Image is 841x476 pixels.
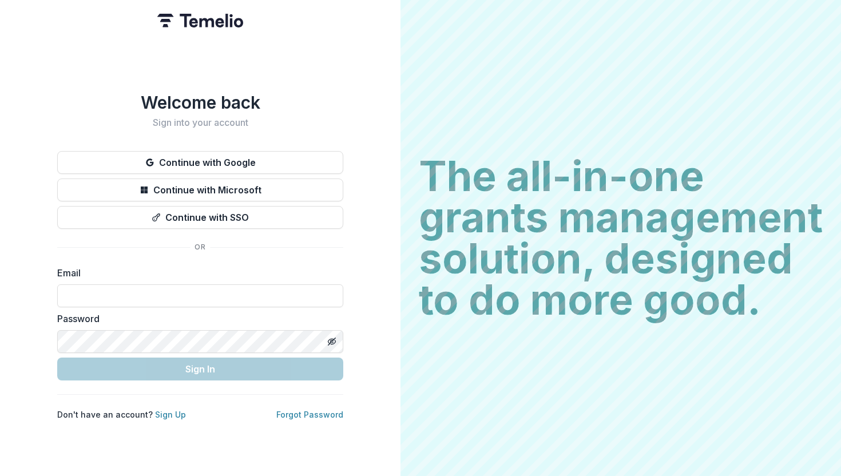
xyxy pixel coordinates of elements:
button: Toggle password visibility [323,332,341,351]
label: Email [57,266,336,280]
a: Forgot Password [276,410,343,419]
h1: Welcome back [57,92,343,113]
button: Continue with Microsoft [57,178,343,201]
p: Don't have an account? [57,408,186,421]
button: Continue with Google [57,151,343,174]
img: Temelio [157,14,243,27]
a: Sign Up [155,410,186,419]
button: Continue with SSO [57,206,343,229]
h2: Sign into your account [57,117,343,128]
label: Password [57,312,336,326]
button: Sign In [57,358,343,380]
